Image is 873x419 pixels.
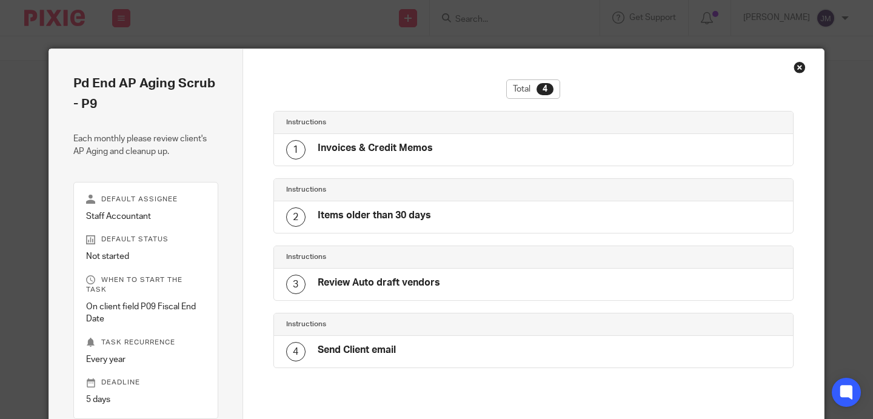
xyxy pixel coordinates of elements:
div: 4 [537,83,554,95]
div: 4 [286,342,306,361]
h2: Pd End AP Aging Scrub - P9 [73,73,218,115]
h4: Instructions [286,320,533,329]
p: Task recurrence [86,338,206,347]
p: 5 days [86,394,206,406]
h4: Instructions [286,118,533,127]
div: 2 [286,207,306,227]
p: Staff Accountant [86,210,206,223]
h4: Instructions [286,252,533,262]
p: On client field P09 Fiscal End Date [86,301,206,326]
p: Deadline [86,378,206,387]
h4: Items older than 30 days [318,209,431,222]
div: Close this dialog window [794,61,806,73]
div: Total [506,79,560,99]
div: 1 [286,140,306,159]
p: Each monthly please review client's AP Aging and cleanup up. [73,133,218,158]
p: Default assignee [86,195,206,204]
div: 3 [286,275,306,294]
h4: Instructions [286,185,533,195]
p: Not started [86,250,206,263]
p: Default status [86,235,206,244]
h4: Invoices & Credit Memos [318,142,433,155]
p: Every year [86,354,206,366]
p: When to start the task [86,275,206,295]
h4: Send Client email [318,344,396,357]
h4: Review Auto draft vendors [318,277,440,289]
